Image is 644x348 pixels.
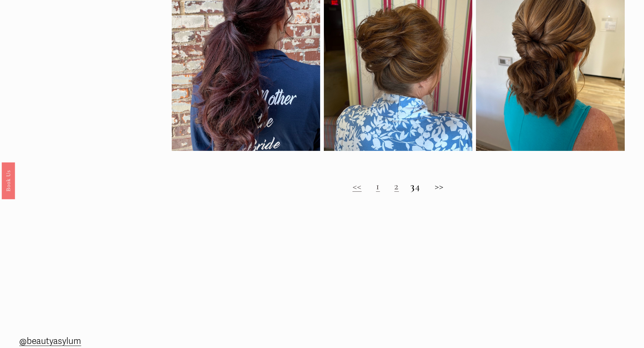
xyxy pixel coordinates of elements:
[376,180,380,192] a: 1
[394,180,399,192] a: 2
[2,162,15,199] a: Book Us
[353,180,362,192] a: <<
[172,180,625,192] h2: 4 >>
[410,180,415,192] strong: 3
